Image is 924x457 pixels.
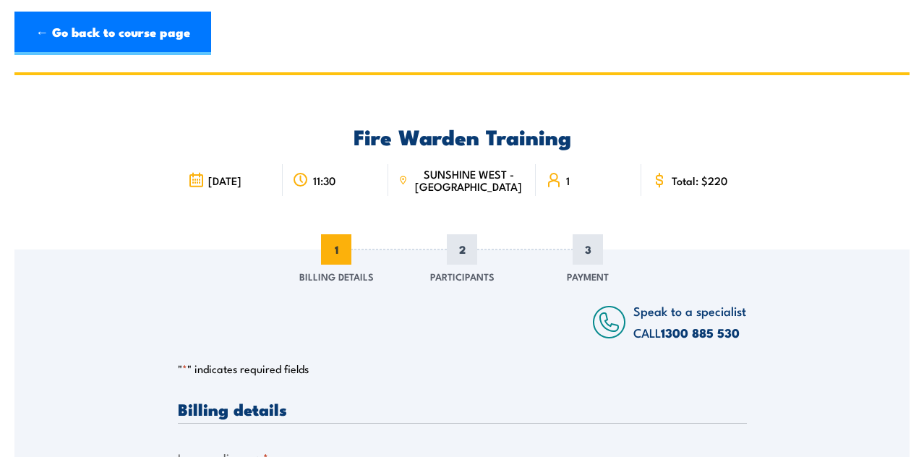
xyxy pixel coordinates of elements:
span: Total: $220 [672,174,727,187]
span: 11:30 [313,174,335,187]
h3: Billing details [178,401,747,417]
span: 2 [447,234,477,265]
span: 3 [573,234,603,265]
span: Participants [430,269,495,283]
span: 1 [566,174,570,187]
p: " " indicates required fields [178,362,747,376]
span: Payment [567,269,609,283]
a: ← Go back to course page [14,12,211,55]
a: 1300 885 530 [661,323,740,342]
span: SUNSHINE WEST - [GEOGRAPHIC_DATA] [412,168,526,192]
span: 1 [321,234,351,265]
span: Billing Details [299,269,374,283]
span: [DATE] [208,174,241,187]
h2: Fire Warden Training [178,127,747,145]
span: Speak to a specialist CALL [633,302,746,341]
